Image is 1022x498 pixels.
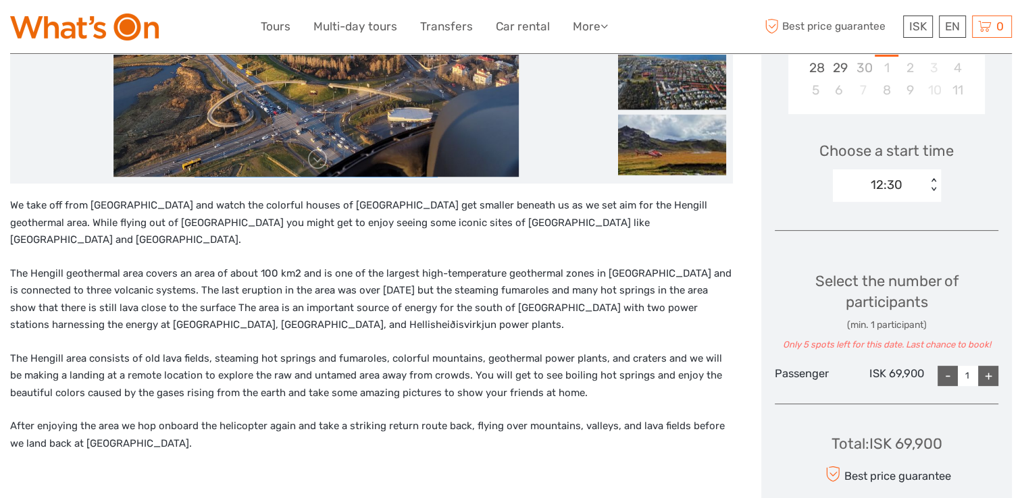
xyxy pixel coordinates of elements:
[898,79,922,101] div: Choose Thursday, October 9th, 2025
[827,57,851,79] div: Choose Monday, September 29th, 2025
[827,79,851,101] div: Choose Monday, October 6th, 2025
[618,115,726,175] img: e602ded07fa4447a9168372a3ca98a4a_slider_thumbnail.jpeg
[775,271,998,352] div: Select the number of participants
[850,366,924,386] div: ISK 69,900
[573,17,608,36] a: More
[898,57,922,79] div: Choose Thursday, October 2nd, 2025
[946,57,970,79] div: Choose Saturday, October 4th, 2025
[10,13,159,40] img: What's On
[994,20,1006,33] span: 0
[922,57,946,79] div: Not available Friday, October 3rd, 2025
[19,24,153,34] p: We're away right now. Please check back later!
[875,79,898,101] div: Choose Wednesday, October 8th, 2025
[10,350,733,402] p: The Hengill area consists of old lava fields, steaming hot springs and fumaroles, colorful mounta...
[875,57,898,79] div: Choose Wednesday, October 1st, 2025
[909,20,927,33] span: ISK
[851,57,875,79] div: Not available Tuesday, September 30th, 2025
[10,197,733,249] p: We take off from [GEOGRAPHIC_DATA] and watch the colorful houses of [GEOGRAPHIC_DATA] get smaller...
[155,21,172,37] button: Open LiveChat chat widget
[775,366,849,386] div: Passenger
[939,16,966,38] div: EN
[928,178,940,192] div: < >
[618,49,726,110] img: 0c3b09010e8545fc833750f95a393d66_slider_thumbnail.jpeg
[10,418,733,452] p: After enjoying the area we hop onboard the helicopter again and take a striking return route back...
[938,366,958,386] div: -
[803,79,827,101] div: Choose Sunday, October 5th, 2025
[761,16,900,38] span: Best price guarantee
[832,433,942,454] div: Total : ISK 69,900
[420,17,473,36] a: Transfers
[10,265,733,334] p: The Hengill geothermal area covers an area of about 100 km2 and is one of the largest high-temper...
[261,17,290,36] a: Tours
[822,462,951,486] div: Best price guarantee
[775,339,998,352] div: Only 5 spots left for this date. Last chance to book!
[313,17,397,36] a: Multi-day tours
[851,79,875,101] div: Not available Tuesday, October 7th, 2025
[978,366,998,386] div: +
[946,79,970,101] div: Choose Saturday, October 11th, 2025
[871,176,902,194] div: 12:30
[496,17,550,36] a: Car rental
[775,319,998,332] div: (min. 1 participant)
[803,57,827,79] div: Choose Sunday, September 28th, 2025
[819,140,954,161] span: Choose a start time
[922,79,946,101] div: Not available Friday, October 10th, 2025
